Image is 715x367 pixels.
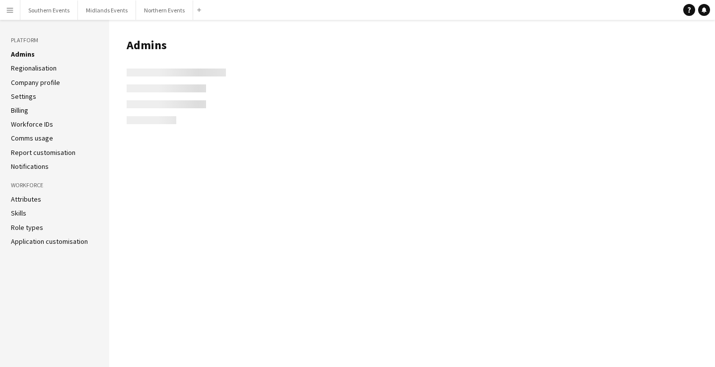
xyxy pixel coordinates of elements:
[11,36,98,45] h3: Platform
[11,64,57,73] a: Regionalisation
[11,209,26,218] a: Skills
[11,106,28,115] a: Billing
[11,148,75,157] a: Report customisation
[127,38,705,53] h1: Admins
[20,0,78,20] button: Southern Events
[11,223,43,232] a: Role types
[11,120,53,129] a: Workforce IDs
[11,237,88,246] a: Application customisation
[11,195,41,204] a: Attributes
[136,0,193,20] button: Northern Events
[11,78,60,87] a: Company profile
[11,134,53,143] a: Comms usage
[11,181,98,190] h3: Workforce
[11,92,36,101] a: Settings
[78,0,136,20] button: Midlands Events
[11,50,35,59] a: Admins
[11,162,49,171] a: Notifications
